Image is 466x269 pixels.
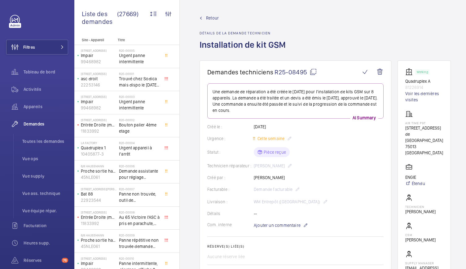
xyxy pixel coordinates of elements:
h2: R20-00006 [119,164,160,168]
h1: Installation de kit GSM [200,39,289,60]
p: Impair [81,52,116,59]
p: Titre [118,38,159,42]
span: Tableau de bord [24,69,68,75]
span: Réserves [24,257,59,263]
span: Heures supp. [24,240,68,246]
p: Site - Appareil [74,38,115,42]
p: 81226914 [405,84,443,90]
h2: Détails de la demande technicien [200,31,289,35]
span: Liste des demandes [82,10,117,25]
h2: R20-00005 [119,49,160,52]
span: Panne non trouvée, outil de déverouillouge impératif pour le diagnostic [119,191,160,203]
h2: R20-00002 [119,118,160,122]
button: Filtres [6,40,68,55]
h2: R20-00010 [119,257,160,260]
span: Vue ops [22,156,68,162]
h2: R20-00004 [119,141,160,145]
p: 45NLE061 [81,243,116,249]
p: Entrée Droite (monte-charge) [81,214,116,220]
p: 11833992 [81,128,116,134]
p: [STREET_ADDRESS] [81,257,116,260]
a: Voir les dernières visites [405,90,443,103]
span: Urgent panne intermittente [119,52,160,65]
span: Vue équipe répar. [22,208,68,214]
p: 11833992 [81,220,116,227]
p: 10405877-3 [81,151,116,157]
span: 76 [62,258,68,263]
a: Étendu [405,180,425,187]
span: Demandes [24,121,68,127]
p: Entrée Droite (monte-charge) [81,122,116,128]
span: Retour [206,15,219,21]
p: Proche sortie hall Pelletier [81,168,116,174]
h2: R20-00008 [119,210,160,214]
p: [PERSON_NAME] [405,237,436,243]
span: Appareils [24,104,68,110]
span: Toutes les demandes [22,138,68,144]
h2: R20-00009 [119,233,160,237]
span: Filtres [23,44,35,50]
p: Bat 88 [81,191,116,197]
span: Activités [24,86,68,92]
span: Demande assistante pour réglage d'opérateurs porte cabine double accès [119,168,160,180]
p: 22923544 [81,197,116,203]
span: Bouton palier 4ème etage [119,122,160,134]
p: 99468982 [81,59,116,65]
p: ENGIE [405,174,425,180]
span: Ajouter un commentaire [254,222,301,228]
span: R25-08495 [275,68,317,76]
p: Quadruplex A [405,78,443,84]
span: Demandes techniciens [207,68,273,76]
span: Au 65 Victoire l'ASC à pris en parachute, toutes les sécu coupé, il est au 3 ème, asc sans machin... [119,214,160,227]
p: 6/8 Haussmann [81,164,116,168]
p: [STREET_ADDRESS] [81,72,116,76]
p: Technicien [405,205,436,209]
p: [STREET_ADDRESS] [81,118,116,122]
span: Urgent panne intermittente [119,99,160,111]
h2: R20-00007 [119,187,160,191]
span: Vue supply [22,173,68,179]
p: [PERSON_NAME] [405,209,436,215]
p: asc droit [81,76,116,82]
span: Vue ass. technique [22,190,68,196]
span: Panne répétitive non trouvée demande assistance expert technique [119,237,160,249]
p: 6/8 Haussmann [81,233,116,237]
img: elevator.svg [405,68,415,76]
p: 75013 [GEOGRAPHIC_DATA] [405,143,443,156]
p: AIR TIME P9T [405,121,443,125]
p: Proche sortie hall Pelletier [81,237,116,243]
p: Quadruplex 1 [81,145,116,151]
p: [STREET_ADDRESS] de [GEOGRAPHIC_DATA] [405,125,443,143]
p: Supply manager [405,261,443,265]
p: [STREET_ADDRESS] [81,210,116,214]
span: Facturation [24,223,68,229]
p: AI Summary [350,115,378,121]
p: Working [417,71,428,73]
p: Impair [81,99,116,105]
h2: R20-00001 [119,72,160,76]
p: [STREET_ADDRESS] [81,49,116,52]
p: 22253146 [81,82,116,88]
h2: R20-00003 [119,95,160,99]
span: Trouvé chez Sodica mais dispo le [DATE] [URL][DOMAIN_NAME] [119,76,160,88]
p: CSM [405,233,436,237]
span: Urgent appareil à l’arrêt [119,145,160,157]
h2: Réserve(s) liée(s) [207,244,384,249]
p: [STREET_ADDRESS] [81,95,116,99]
p: Impair [81,260,116,267]
p: La Factory [81,141,116,145]
p: 99468982 [81,105,116,111]
p: Une demande de réparation a été créée le [DATE] pour l'installation de kits GSM sur 8 appareils. ... [213,89,378,113]
p: 45NLE061 [81,174,116,180]
p: [STREET_ADDRESS][PERSON_NAME] [81,187,116,191]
